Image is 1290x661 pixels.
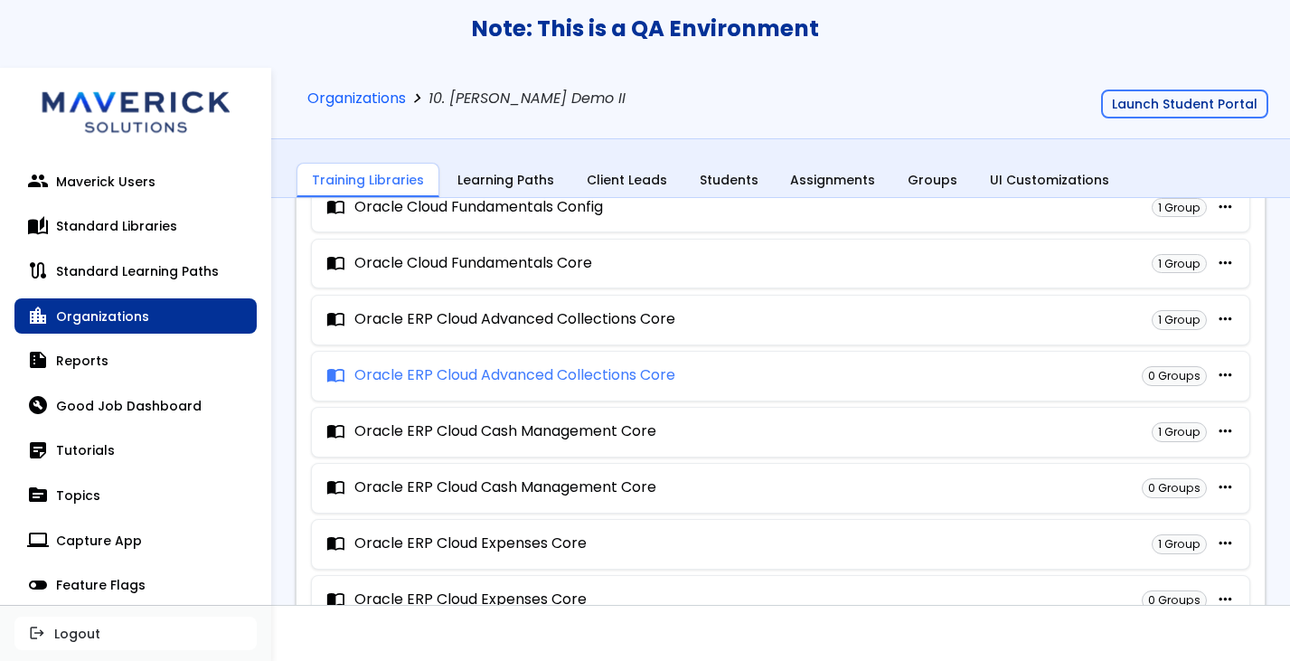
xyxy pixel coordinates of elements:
span: build_circle [29,397,47,415]
a: import_contactsOracle ERP Cloud Cash Management Core [326,423,656,440]
a: import_contactsOracle ERP Cloud Advanced Collections Core [326,367,675,384]
button: more_horiz [1216,479,1235,496]
a: auto_storiesStandard Libraries [14,208,257,244]
span: computer [29,532,47,550]
div: 0 Groups [1142,366,1207,386]
a: import_contactsOracle Cloud Fundamentals Core [326,255,592,272]
a: topicTopics [14,477,257,514]
a: toggle_offFeature Flags [14,567,257,603]
button: more_horiz [1216,311,1235,328]
a: Assignments [776,164,890,198]
span: summarize [29,352,47,370]
button: Launch Student Portal [1101,90,1268,118]
a: import_contactsOracle ERP Cloud Expenses Core [326,591,587,609]
a: import_contactsOracle ERP Cloud Expenses Core [326,535,587,552]
span: import_contacts [326,479,345,496]
button: more_horiz [1216,367,1235,384]
a: routeStandard Learning Paths [14,253,257,289]
span: import_contacts [326,311,345,328]
a: sticky_note_2Tutorials [14,433,257,469]
button: logoutLogout [14,617,257,649]
a: import_contactsOracle ERP Cloud Advanced Collections Core [326,311,675,328]
a: Learning Paths [443,164,569,198]
span: toggle_off [29,576,47,594]
span: import_contacts [326,591,345,609]
span: sticky_note_2 [29,441,47,459]
div: 1 Group [1152,254,1207,274]
a: peopleMaverick Users [14,164,257,200]
a: Training Libraries [297,163,439,198]
a: Organizations [307,90,406,108]
a: UI Customizations [975,164,1124,198]
a: Client Leads [572,164,682,198]
span: logout [29,626,45,640]
img: logo.svg [27,68,244,149]
div: 0 Groups [1142,590,1207,610]
button: more_horiz [1216,535,1235,552]
a: Students [685,164,773,198]
span: import_contacts [326,367,345,384]
div: 1 Group [1152,422,1207,442]
div: 0 Groups [1142,478,1207,498]
a: Groups [893,164,972,198]
a: computerCapture App [14,523,257,559]
div: 1 Group [1152,534,1207,554]
a: import_contactsOracle ERP Cloud Cash Management Core [326,479,656,496]
button: more_horiz [1216,591,1235,609]
span: chevron_right [406,90,428,108]
a: location_cityOrganizations [14,298,257,335]
span: import_contacts [326,535,345,552]
span: 10. [PERSON_NAME] Demo II [428,90,629,108]
div: 1 Group [1152,310,1207,330]
a: build_circleGood Job Dashboard [14,388,257,424]
span: import_contacts [326,423,345,440]
span: route [29,262,47,280]
span: topic [29,486,47,505]
span: people [29,173,47,191]
span: auto_stories [29,217,47,235]
span: location_city [29,307,47,326]
span: import_contacts [326,255,345,272]
button: more_horiz [1216,255,1235,272]
button: more_horiz [1216,423,1235,440]
a: summarizeReports [14,343,257,379]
